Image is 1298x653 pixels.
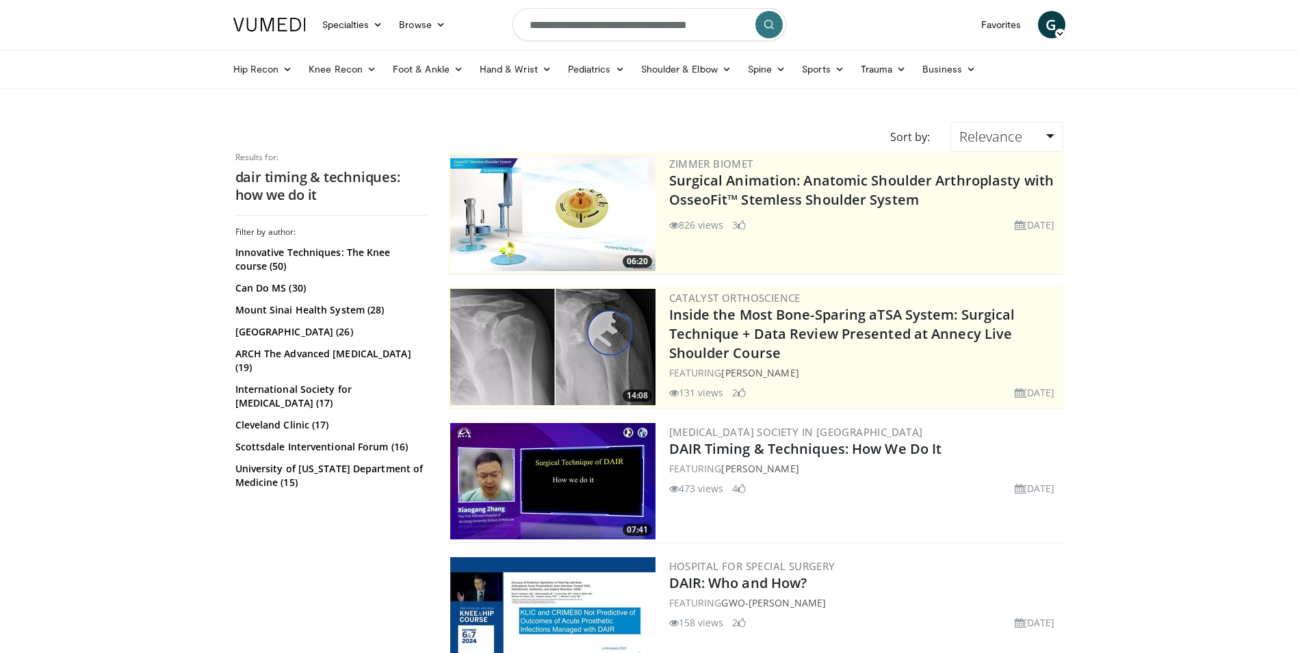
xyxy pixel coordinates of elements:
a: Cleveland Clinic (17) [235,418,424,432]
a: Pediatrics [560,55,633,83]
li: [DATE] [1015,385,1055,400]
span: 06:20 [623,255,652,268]
a: Innovative Techniques: The Knee course (50) [235,246,424,273]
a: Inside the Most Bone-Sparing aTSA System: Surgical Technique + Data Review Presented at Annecy Li... [669,305,1015,362]
img: 885e5b72-2061-4c7e-9e16-28c5433ad5c4.300x170_q85_crop-smart_upscale.jpg [450,423,656,539]
img: 84e7f812-2061-4fff-86f6-cdff29f66ef4.300x170_q85_crop-smart_upscale.jpg [450,155,656,271]
div: FEATURING [669,366,1061,380]
a: DAIR: Who and How? [669,574,807,592]
span: 14:08 [623,389,652,402]
li: 131 views [669,385,724,400]
a: Hand & Wrist [471,55,560,83]
a: Knee Recon [300,55,385,83]
a: Mount Sinai Health System (28) [235,303,424,317]
li: 3 [732,218,746,232]
img: VuMedi Logo [233,18,306,31]
a: Sports [794,55,853,83]
a: Trauma [853,55,915,83]
li: [DATE] [1015,481,1055,496]
a: Spine [740,55,794,83]
a: Can Do MS (30) [235,281,424,295]
img: 9f15458b-d013-4cfd-976d-a83a3859932f.300x170_q85_crop-smart_upscale.jpg [450,289,656,405]
a: Surgical Animation: Anatomic Shoulder Arthroplasty with OsseoFit™ Stemless Shoulder System [669,171,1054,209]
li: 2 [732,615,746,630]
a: Catalyst OrthoScience [669,291,801,305]
a: ARCH The Advanced [MEDICAL_DATA] (19) [235,347,424,374]
a: [MEDICAL_DATA] Society in [GEOGRAPHIC_DATA] [669,425,923,439]
a: Foot & Ankle [385,55,471,83]
a: Favorites [973,11,1030,38]
a: Hip Recon [225,55,301,83]
h2: dair timing & techniques: how we do it [235,168,427,204]
a: [PERSON_NAME] [721,366,799,379]
li: 473 views [669,481,724,496]
a: Relevance [950,122,1063,152]
span: 07:41 [623,524,652,536]
a: Scottsdale Interventional Forum (16) [235,440,424,454]
li: 4 [732,481,746,496]
a: 14:08 [450,289,656,405]
a: International Society for [MEDICAL_DATA] (17) [235,383,424,410]
a: DAIR Timing & Techniques: How We Do It [669,439,942,458]
a: [PERSON_NAME] [721,462,799,475]
a: University of [US_STATE] Department of Medicine (15) [235,462,424,489]
a: 06:20 [450,155,656,271]
a: Business [914,55,984,83]
li: [DATE] [1015,615,1055,630]
h3: Filter by author: [235,227,427,238]
div: FEATURING [669,461,1061,476]
a: G [1038,11,1065,38]
a: Browse [391,11,454,38]
li: 158 views [669,615,724,630]
p: Results for: [235,152,427,163]
input: Search topics, interventions [512,8,786,41]
div: FEATURING [669,596,1061,610]
a: Gwo-[PERSON_NAME] [721,596,826,609]
a: Specialties [314,11,391,38]
li: [DATE] [1015,218,1055,232]
li: 826 views [669,218,724,232]
a: 07:41 [450,423,656,539]
li: 2 [732,385,746,400]
a: [GEOGRAPHIC_DATA] (26) [235,325,424,339]
div: Sort by: [880,122,940,152]
a: Shoulder & Elbow [633,55,740,83]
span: Relevance [959,127,1022,146]
a: Hospital for Special Surgery [669,559,835,573]
a: Zimmer Biomet [669,157,753,170]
